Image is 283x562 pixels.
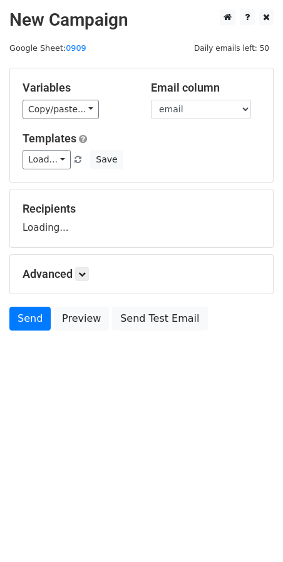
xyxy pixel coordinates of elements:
a: Send Test Email [112,307,207,331]
a: Send [9,307,51,331]
h2: New Campaign [9,9,274,31]
a: 0909 [66,43,86,53]
a: Load... [23,150,71,169]
h5: Email column [151,81,260,95]
h5: Variables [23,81,132,95]
a: Preview [54,307,109,331]
a: Templates [23,132,76,145]
span: Daily emails left: 50 [190,41,274,55]
a: Copy/paste... [23,100,99,119]
h5: Recipients [23,202,260,216]
small: Google Sheet: [9,43,86,53]
div: Loading... [23,202,260,235]
h5: Advanced [23,267,260,281]
button: Save [90,150,123,169]
a: Daily emails left: 50 [190,43,274,53]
